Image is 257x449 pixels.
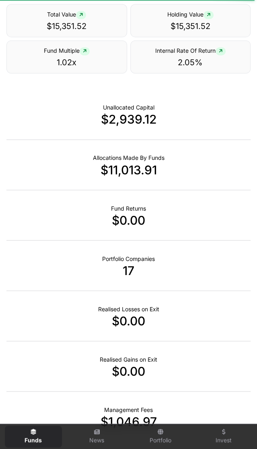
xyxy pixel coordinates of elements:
a: Portfolio [132,426,189,447]
p: Number of Companies Deployed Into [102,255,155,263]
p: $0.00 [6,313,251,328]
p: $1,046.97 [6,414,251,428]
p: $0.00 [6,213,251,227]
p: Fund Management Fees incurred to date [104,406,153,414]
p: $15,351.52 [12,21,122,32]
p: Net Realised on Negative Exits [98,305,159,313]
p: 17 [6,263,251,277]
p: $0.00 [6,364,251,378]
span: Fund Multiple [44,47,90,54]
span: Internal Rate Of Return [155,47,226,54]
p: $2,939.12 [6,112,251,126]
p: $15,351.52 [136,21,246,32]
span: Total Value [47,11,86,18]
p: 2.05% [136,57,246,68]
a: Funds [5,426,62,447]
a: News [68,426,125,447]
p: 1.02x [12,57,122,68]
p: Cash not yet allocated [103,103,154,112]
iframe: Chat Widget [217,410,257,449]
p: $11,013.91 [6,162,251,177]
span: Holding Value [167,11,214,18]
p: Capital Deployed Into Companies [93,154,164,162]
p: Net Realised on Positive Exits [100,355,157,363]
a: Invest [195,426,252,447]
p: Realised Returns from Funds [111,204,146,212]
